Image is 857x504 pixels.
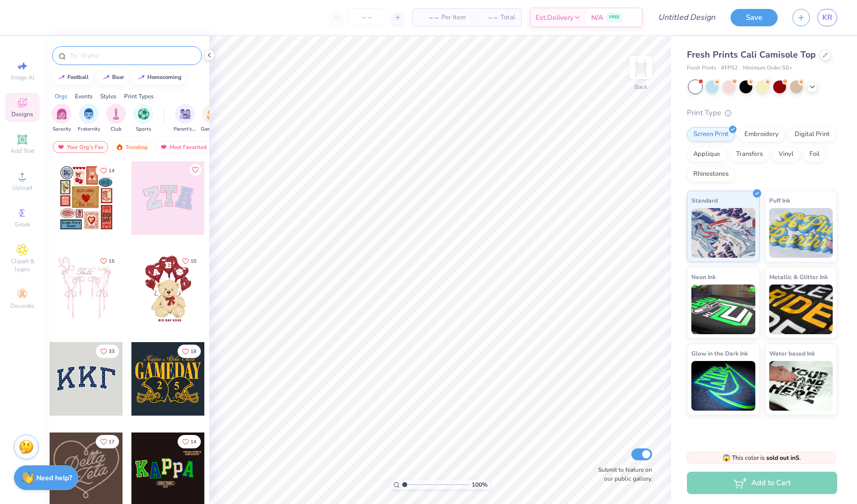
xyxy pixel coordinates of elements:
[96,345,119,358] button: Like
[536,12,573,23] span: Est. Delivery
[132,70,186,85] button: homecoming
[591,12,603,23] span: N/A
[100,92,117,101] div: Styles
[174,104,196,133] button: filter button
[691,272,716,282] span: Neon Ink
[743,64,793,72] span: Minimum Order: 50 +
[687,147,727,162] div: Applique
[419,12,438,23] span: – –
[96,164,119,177] button: Like
[738,127,785,142] div: Embroidery
[36,473,72,483] strong: Need help?
[96,254,119,268] button: Like
[11,73,34,81] span: Image AI
[769,272,828,282] span: Metallic & Glitter Ink
[78,126,100,133] span: Fraternity
[687,127,735,142] div: Screen Print
[730,147,769,162] div: Transfers
[106,104,126,133] div: filter for Club
[788,127,836,142] div: Digital Print
[83,108,94,120] img: Fraternity Image
[57,144,65,150] img: most_fav.gif
[111,126,122,133] span: Club
[721,64,738,72] span: # FP52
[10,302,34,310] span: Decorate
[178,435,201,448] button: Like
[687,64,716,72] span: Fresh Prints
[803,147,826,162] div: Foil
[133,104,153,133] button: filter button
[137,74,145,80] img: trend_line.gif
[112,74,124,80] div: bear
[769,208,833,258] img: Puff Ink
[109,259,115,264] span: 15
[178,254,201,268] button: Like
[124,92,154,101] div: Print Types
[691,348,748,359] span: Glow in the Dark Ink
[593,465,652,483] label: Submit to feature on our public gallery.
[109,439,115,444] span: 17
[96,435,119,448] button: Like
[687,167,735,182] div: Rhinestones
[609,14,619,21] span: FREE
[116,144,123,150] img: trending.gif
[12,184,32,192] span: Upload
[155,141,211,153] div: Most Favorited
[15,220,30,228] span: Greek
[109,349,115,354] span: 33
[722,453,731,463] span: 😱
[10,147,34,155] span: Add Text
[822,12,832,23] span: KR
[53,126,71,133] span: Sorority
[348,8,386,26] input: – –
[190,439,196,444] span: 14
[52,70,93,85] button: football
[687,107,837,119] div: Print Type
[769,285,833,334] img: Metallic & Glitter Ink
[56,108,67,120] img: Sorority Image
[136,126,151,133] span: Sports
[180,108,191,120] img: Parent's Weekend Image
[52,104,71,133] button: filter button
[67,74,89,80] div: football
[769,195,790,206] span: Puff Ink
[106,104,126,133] button: filter button
[78,104,100,133] div: filter for Fraternity
[11,110,33,118] span: Designs
[102,74,110,80] img: trend_line.gif
[78,104,100,133] button: filter button
[190,259,196,264] span: 10
[160,144,168,150] img: most_fav.gif
[769,361,833,411] img: Water based Ink
[190,349,196,354] span: 18
[687,49,816,61] span: Fresh Prints Cali Camisole Top
[817,9,837,26] a: KR
[55,92,67,101] div: Orgs
[772,147,800,162] div: Vinyl
[58,74,65,80] img: trend_line.gif
[441,12,466,23] span: Per Item
[631,58,651,77] img: Back
[201,104,224,133] button: filter button
[691,208,755,258] img: Standard
[478,12,497,23] span: – –
[53,141,108,153] div: Your Org's Fav
[691,195,718,206] span: Standard
[174,126,196,133] span: Parent's Weekend
[97,70,128,85] button: bear
[201,104,224,133] div: filter for Game Day
[178,345,201,358] button: Like
[133,104,153,133] div: filter for Sports
[111,141,152,153] div: Trending
[769,348,815,359] span: Water based Ink
[174,104,196,133] div: filter for Parent's Weekend
[650,7,723,27] input: Untitled Design
[189,164,201,176] button: Like
[207,108,218,120] img: Game Day Image
[111,108,122,120] img: Club Image
[75,92,93,101] div: Events
[5,257,40,273] span: Clipart & logos
[201,126,224,133] span: Game Day
[691,285,755,334] img: Neon Ink
[500,12,515,23] span: Total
